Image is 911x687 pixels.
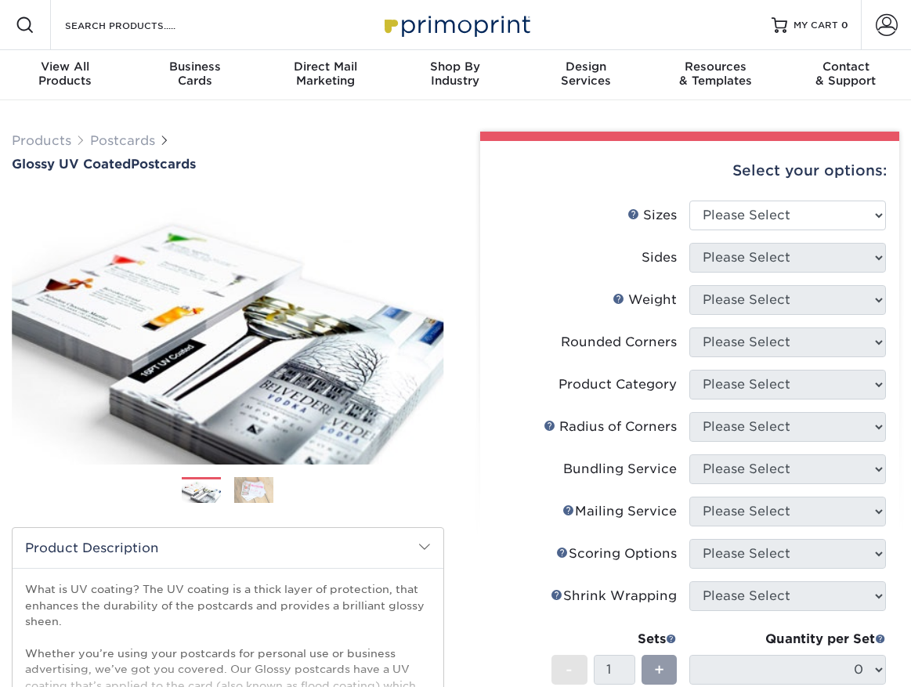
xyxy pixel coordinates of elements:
[562,502,677,521] div: Mailing Service
[613,291,677,309] div: Weight
[651,50,781,100] a: Resources& Templates
[493,141,888,201] div: Select your options:
[390,50,520,100] a: Shop ByIndustry
[260,60,390,88] div: Marketing
[781,60,911,74] span: Contact
[63,16,216,34] input: SEARCH PRODUCTS.....
[781,60,911,88] div: & Support
[378,8,534,42] img: Primoprint
[561,333,677,352] div: Rounded Corners
[390,60,520,74] span: Shop By
[130,60,260,88] div: Cards
[559,375,677,394] div: Product Category
[556,544,677,563] div: Scoring Options
[13,528,443,568] h2: Product Description
[563,460,677,479] div: Bundling Service
[234,476,273,504] img: Postcards 02
[551,587,677,606] div: Shrink Wrapping
[12,157,444,172] h1: Postcards
[260,50,390,100] a: Direct MailMarketing
[551,630,677,649] div: Sets
[521,50,651,100] a: DesignServices
[12,157,131,172] span: Glossy UV Coated
[521,60,651,74] span: Design
[90,133,155,148] a: Postcards
[651,60,781,74] span: Resources
[182,478,221,505] img: Postcards 01
[12,157,444,172] a: Glossy UV CoatedPostcards
[566,658,573,682] span: -
[781,50,911,100] a: Contact& Support
[544,418,677,436] div: Radius of Corners
[12,133,71,148] a: Products
[130,60,260,74] span: Business
[654,658,664,682] span: +
[130,50,260,100] a: BusinessCards
[521,60,651,88] div: Services
[642,248,677,267] div: Sides
[841,20,848,31] span: 0
[627,206,677,225] div: Sizes
[390,60,520,88] div: Industry
[689,630,886,649] div: Quantity per Set
[794,19,838,32] span: MY CART
[12,178,444,477] img: Glossy UV Coated 01
[651,60,781,88] div: & Templates
[260,60,390,74] span: Direct Mail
